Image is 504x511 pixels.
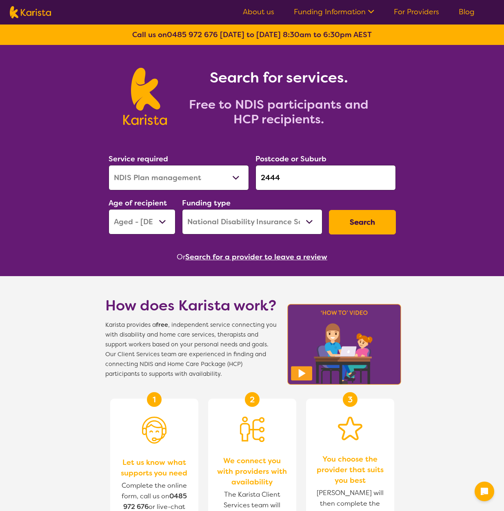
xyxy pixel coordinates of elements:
[338,417,362,440] img: Star icon
[156,321,168,329] b: free
[343,392,357,407] div: 3
[255,165,396,190] input: Type
[294,7,374,17] a: Funding Information
[394,7,439,17] a: For Providers
[182,198,231,208] label: Funding type
[177,68,381,87] h1: Search for services.
[123,68,167,125] img: Karista logo
[185,251,327,263] button: Search for a provider to leave a review
[132,30,372,40] b: Call us on [DATE] to [DATE] 8:30am to 6:30pm AEST
[240,417,264,442] img: Person being matched to services icon
[329,210,396,234] button: Search
[147,392,162,407] div: 1
[109,198,167,208] label: Age of recipient
[216,455,288,487] span: We connect you with providers with availability
[243,7,274,17] a: About us
[314,454,386,486] span: You choose the provider that suits you best
[459,7,475,17] a: Blog
[245,392,260,407] div: 2
[142,417,167,444] img: Person with headset icon
[10,6,51,18] img: Karista logo
[255,154,326,164] label: Postcode or Suburb
[167,30,218,40] a: 0485 972 676
[109,154,168,164] label: Service required
[177,251,185,263] span: Or
[118,457,190,478] span: Let us know what supports you need
[105,296,277,315] h1: How does Karista work?
[285,301,404,387] img: Karista video
[105,320,277,379] span: Karista provides a , independent service connecting you with disability and home care services, t...
[177,97,381,127] h2: Free to NDIS participants and HCP recipients.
